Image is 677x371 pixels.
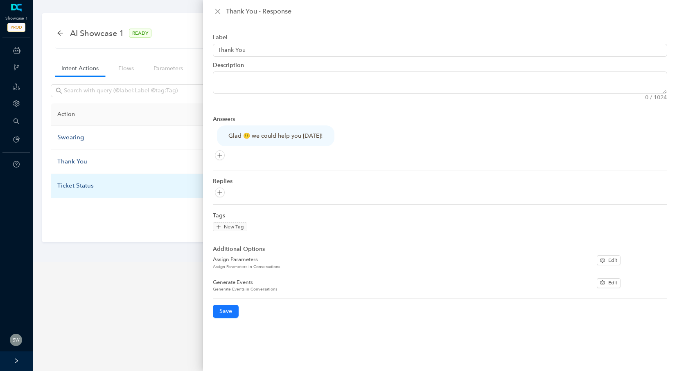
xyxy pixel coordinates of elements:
span: New Tag [224,224,244,230]
div: Ticket Status [57,181,220,191]
div: Thank You [57,157,220,167]
div: Generate Events in Conversations [213,286,590,292]
div: Tags [213,211,225,220]
span: close [214,8,221,15]
div: Swearing [57,133,220,143]
span: setting [600,280,605,285]
img: 0fc2508787a0ed89d27cfe5363c52814 [10,334,22,346]
button: Edit [597,278,621,288]
a: Intent Actions [55,61,105,76]
button: Edit [597,255,621,265]
span: Save [219,307,232,316]
input: Search with query (@label:Label @tag:Tag) [64,86,244,95]
div: Glad 🙂 we could help you [DATE]! [228,132,323,140]
span: setting [13,100,20,107]
button: Close [213,8,223,15]
span: search [13,118,20,125]
div: Additional Options [213,245,667,253]
a: Parameters [147,61,190,76]
button: plus [215,150,225,160]
div: Label [213,33,667,42]
a: Flows [112,61,140,76]
span: plus [216,224,221,229]
span: AI Showcase 1 [70,27,124,40]
div: Description [213,61,667,69]
button: Save [213,305,239,318]
span: branches [13,64,20,71]
span: Edit [608,257,617,264]
span: Edit [608,279,617,287]
div: Thank You - Response [226,7,667,16]
span: arrow-left [57,30,63,36]
div: Replies [213,177,667,185]
span: pie-chart [13,136,20,143]
div: Assign Parameters [213,255,590,264]
div: Generate Events [213,278,590,286]
span: PROD [7,23,25,32]
span: search [56,87,62,94]
div: Answers [213,115,667,123]
span: setting [600,258,605,263]
span: plus [217,190,223,195]
a: Settings [196,61,231,76]
th: Action [51,103,226,126]
span: plus [217,152,223,158]
span: question-circle [13,161,20,168]
button: plus [215,188,225,197]
div: back [57,30,63,37]
span: READY [129,29,151,38]
div: Assign Parameters in Conversations [213,264,590,270]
